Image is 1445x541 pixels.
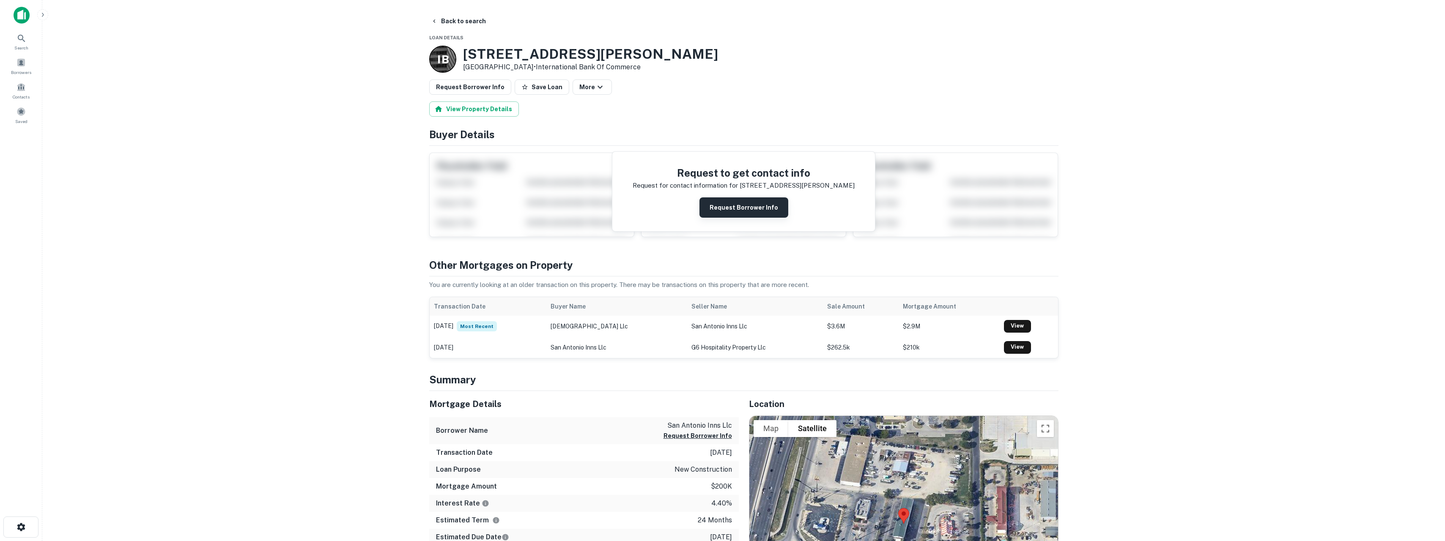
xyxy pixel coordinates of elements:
[15,118,27,125] span: Saved
[754,420,788,437] button: Show street map
[463,46,718,62] h3: [STREET_ADDRESS][PERSON_NAME]
[687,297,823,316] th: Seller Name
[675,464,732,475] p: new construction
[430,297,547,316] th: Transaction Date
[463,62,718,72] p: [GEOGRAPHIC_DATA] •
[1403,473,1445,514] iframe: Chat Widget
[687,337,823,358] td: g6 hospitality property llc
[823,297,899,316] th: Sale Amount
[3,79,40,102] a: Contacts
[436,481,497,492] h6: Mortgage Amount
[546,297,687,316] th: Buyer Name
[740,180,855,191] p: [STREET_ADDRESS][PERSON_NAME]
[546,316,687,337] td: [DEMOGRAPHIC_DATA] llc
[687,316,823,337] td: san antonio inns llc
[436,464,481,475] h6: Loan Purpose
[699,197,788,218] button: Request Borrower Info
[429,372,1058,387] h4: Summary
[11,69,31,76] span: Borrowers
[3,55,40,77] a: Borrowers
[430,337,547,358] td: [DATE]
[633,180,738,191] p: Request for contact information for
[749,398,1058,410] h5: Location
[664,421,732,431] p: san antonio inns llc
[14,7,30,24] img: capitalize-icon.png
[482,500,489,507] svg: The interest rates displayed on the website are for informational purposes only and may be report...
[492,516,500,524] svg: Term is based on a standard schedule for this type of loan.
[429,46,456,73] a: I B
[429,127,1058,142] h4: Buyer Details
[3,104,40,126] a: Saved
[13,93,30,100] span: Contacts
[429,257,1058,273] h4: Other Mortgages on Property
[436,498,489,508] h6: Interest Rate
[502,533,509,541] svg: Estimate is based on a standard schedule for this type of loan.
[14,44,28,51] span: Search
[429,280,1058,290] p: You are currently looking at an older transaction on this property. There may be transactions on ...
[437,51,448,68] p: I B
[788,420,836,437] button: Show satellite imagery
[436,426,488,436] h6: Borrower Name
[546,337,687,358] td: san antonio inns llc
[899,337,1000,358] td: $210k
[429,101,519,117] button: View Property Details
[429,398,739,410] h5: Mortgage Details
[457,321,497,331] span: Most Recent
[430,316,547,337] td: [DATE]
[436,515,500,525] h6: Estimated Term
[710,448,732,458] p: [DATE]
[573,79,612,95] button: More
[429,79,511,95] button: Request Borrower Info
[1037,420,1054,437] button: Toggle fullscreen view
[436,448,493,458] h6: Transaction Date
[711,481,732,492] p: $200k
[633,165,855,180] h4: Request to get contact info
[428,14,489,29] button: Back to search
[429,35,463,40] span: Loan Details
[664,431,732,441] button: Request Borrower Info
[899,316,1000,337] td: $2.9M
[1004,320,1031,333] a: View
[823,337,899,358] td: $262.5k
[3,30,40,53] a: Search
[536,63,641,71] a: International Bank Of Commerce
[698,515,732,525] p: 24 months
[899,297,1000,316] th: Mortgage Amount
[515,79,569,95] button: Save Loan
[711,498,732,508] p: 4.40%
[1004,341,1031,354] a: View
[823,316,899,337] td: $3.6M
